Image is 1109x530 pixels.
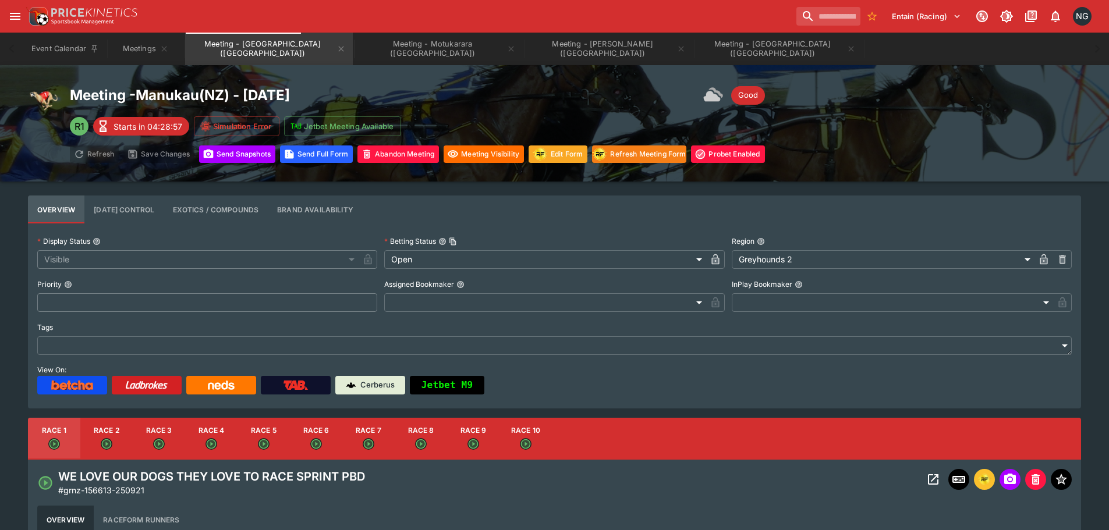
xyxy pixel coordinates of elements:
[456,280,465,289] button: Assigned Bookmaker
[972,6,993,27] button: Connected to PK
[1051,469,1072,490] button: Set Featured Event
[51,8,137,17] img: PriceKinetics
[108,33,183,65] button: Meetings
[58,469,365,484] h4: WE LOVE OUR DOGS THEY LOVE TO RACE SPRINT PBD
[525,33,693,65] button: Meeting - Gore (NZ)
[238,418,290,460] button: Race 5
[691,145,764,163] button: Toggle ProBet for every event in this meeting
[125,380,168,390] img: Ladbrokes
[133,418,185,460] button: Race 3
[37,279,62,289] p: Priority
[93,237,101,246] button: Display Status
[732,250,1034,269] div: Greyhounds 2
[37,250,359,269] div: Visible
[5,6,26,27] button: open drawer
[290,418,342,460] button: Race 6
[438,237,447,246] button: Betting StatusCopy To Clipboard
[410,376,484,394] button: Jetbet M9
[532,147,548,161] img: racingform.png
[695,33,863,65] button: Meeting - Te Aroha (NZ)
[51,19,114,24] img: Sportsbook Management
[194,116,279,136] button: Simulation Error
[357,145,439,163] button: Mark all events in meeting as closed and abandoned.
[447,418,499,460] button: Race 9
[355,33,523,65] button: Meeting - Motukarara (NZ)
[164,195,268,223] button: View and edit meeting dividends and compounds.
[449,237,457,246] button: Copy To Clipboard
[310,438,322,450] svg: Open
[84,195,164,223] button: Configure each race specific details at once
[795,280,803,289] button: InPlay Bookmaker
[342,418,395,460] button: Race 7
[732,279,792,289] p: InPlay Bookmaker
[1073,7,1092,26] div: Nick Goss
[467,438,479,450] svg: Open
[70,86,290,104] h2: Meeting - Manukau ( NZ ) - [DATE]
[974,469,995,490] button: racingform
[885,7,968,26] button: Select Tenant
[37,475,54,491] svg: Open
[28,195,84,223] button: Base meeting details
[703,84,727,107] div: Weather: OCAST
[346,380,356,390] img: Cerberus
[114,120,182,133] p: Starts in 04:28:57
[977,472,991,486] div: racingform
[732,236,754,246] p: Region
[796,7,860,26] input: search
[1000,469,1021,490] span: Send Snapshot
[80,418,133,460] button: Race 2
[290,120,302,132] img: jetbet-logo.svg
[948,469,969,490] button: Inplay
[384,250,706,269] div: Open
[1021,6,1041,27] button: Documentation
[384,279,454,289] p: Assigned Bookmaker
[1045,6,1066,27] button: Notifications
[205,438,217,450] svg: Open
[51,380,93,390] img: Betcha
[28,418,80,460] button: Race 1
[64,280,72,289] button: Priority
[520,438,532,450] svg: Open
[757,237,765,246] button: Region
[26,5,49,28] img: PriceKinetics Logo
[58,484,144,496] p: Copy To Clipboard
[185,418,238,460] button: Race 4
[185,33,353,65] button: Meeting - Manukau (NZ)
[28,84,61,116] img: greyhound_racing.png
[1025,473,1046,485] span: Mark an event as closed and abandoned.
[24,33,106,65] button: Event Calendar
[360,379,395,391] p: Cerberus
[395,418,447,460] button: Race 8
[284,116,402,136] button: Jetbet Meeting Available
[529,145,587,163] button: Update RacingForm for all races in this meeting
[444,145,524,163] button: Set all events in meeting to specified visibility
[592,145,686,163] button: Refresh Meeting Form
[153,438,165,450] svg: Open
[923,469,944,490] button: Open Event
[703,84,727,107] img: overcast.png
[37,322,53,332] p: Tags
[37,236,90,246] p: Display Status
[591,146,608,162] div: racingform
[1069,3,1095,29] button: Nick Goss
[258,438,270,450] svg: Open
[268,195,363,223] button: Configure brand availability for the meeting
[591,147,608,161] img: racingform.png
[731,90,765,101] span: Good
[37,365,66,374] span: View On:
[996,6,1017,27] button: Toggle light/dark mode
[199,145,275,163] button: Send Snapshots
[731,86,765,105] div: Track Condition: Good
[48,438,60,450] svg: Open
[101,438,112,450] svg: Open
[977,473,991,486] img: racingform.png
[863,7,881,26] button: No Bookmarks
[280,145,353,163] button: Send Full Form
[532,146,548,162] div: racingform
[415,438,427,450] svg: Open
[335,376,405,394] a: Cerberus
[208,380,234,390] img: Neds
[284,380,308,390] img: TabNZ
[384,236,436,246] p: Betting Status
[363,438,374,450] svg: Open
